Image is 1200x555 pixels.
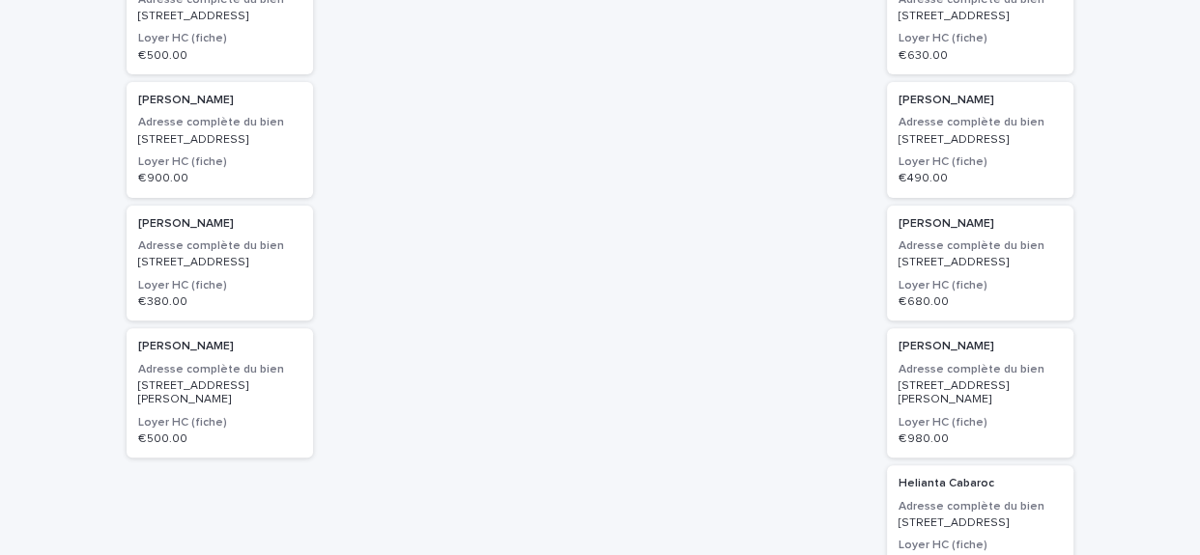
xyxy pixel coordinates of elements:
[899,499,1062,514] h3: Adresse complète du bien
[899,217,1062,231] p: [PERSON_NAME]
[127,82,313,198] a: [PERSON_NAME]Adresse complète du bien[STREET_ADDRESS]Loyer HC (fiche)€ 900.00
[899,172,1062,185] p: € 490.00
[138,133,301,147] p: [STREET_ADDRESS]
[138,31,301,46] h3: Loyer HC (fiche)
[899,49,1062,63] p: € 630.00
[899,154,1062,170] h3: Loyer HC (fiche)
[138,172,301,185] p: € 900.00
[899,362,1062,377] h3: Adresse complète du bien
[899,10,1062,23] p: [STREET_ADDRESS]
[899,238,1062,254] h3: Adresse complète du bien
[899,94,1062,107] p: [PERSON_NAME]
[138,154,301,170] h3: Loyer HC (fiche)
[138,415,301,430] h3: Loyer HC (fiche)
[138,432,301,446] p: € 500.00
[138,362,301,377] h3: Adresse complète du bien
[138,379,301,407] p: [STREET_ADDRESS][PERSON_NAME]
[899,379,1062,407] p: [STREET_ADDRESS][PERSON_NAME]
[899,415,1062,430] h3: Loyer HC (fiche)
[138,278,301,293] h3: Loyer HC (fiche)
[899,115,1062,130] h3: Adresse complète du bien
[899,477,1062,490] p: Helianta Cabaroc
[887,82,1073,198] a: [PERSON_NAME]Adresse complète du bien[STREET_ADDRESS]Loyer HC (fiche)€ 490.00
[138,340,301,353] p: [PERSON_NAME]
[887,328,1073,458] a: [PERSON_NAME]Adresse complète du bien[STREET_ADDRESS][PERSON_NAME]Loyer HC (fiche)€ 980.00
[127,206,313,321] a: [PERSON_NAME]Adresse complète du bien[STREET_ADDRESS]Loyer HC (fiche)€ 380.00
[899,538,1062,553] h3: Loyer HC (fiche)
[899,31,1062,46] h3: Loyer HC (fiche)
[899,295,1062,309] p: € 680.00
[138,49,301,63] p: € 500.00
[899,516,1062,530] p: [STREET_ADDRESS]
[899,340,1062,353] p: [PERSON_NAME]
[887,206,1073,321] a: [PERSON_NAME]Adresse complète du bien[STREET_ADDRESS]Loyer HC (fiche)€ 680.00
[138,94,301,107] p: [PERSON_NAME]
[138,115,301,130] h3: Adresse complète du bien
[899,256,1062,269] p: [STREET_ADDRESS]
[138,238,301,254] h3: Adresse complète du bien
[138,10,301,23] p: [STREET_ADDRESS]
[899,278,1062,293] h3: Loyer HC (fiche)
[899,133,1062,147] p: [STREET_ADDRESS]
[138,256,301,269] p: [STREET_ADDRESS]
[138,295,301,309] p: € 380.00
[138,217,301,231] p: [PERSON_NAME]
[899,432,1062,446] p: € 980.00
[127,328,313,458] a: [PERSON_NAME]Adresse complète du bien[STREET_ADDRESS][PERSON_NAME]Loyer HC (fiche)€ 500.00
